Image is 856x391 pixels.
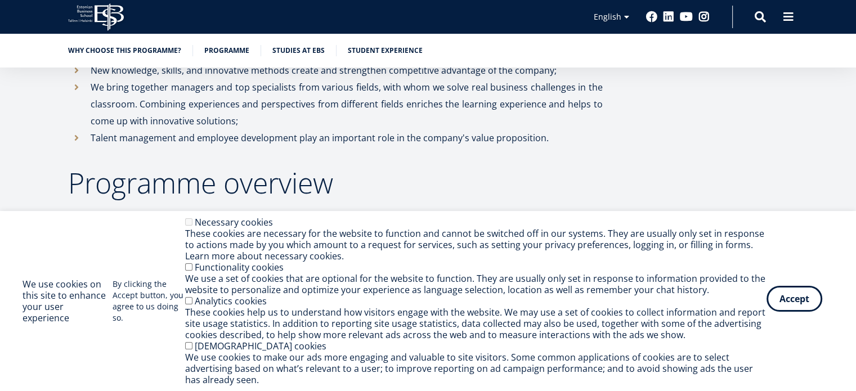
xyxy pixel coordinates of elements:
[204,45,249,56] a: Programme
[272,45,325,56] a: Studies at EBS
[68,208,158,241] th: Study year
[157,208,535,241] th: Programme
[185,228,767,262] div: These cookies are necessary for the website to function and cannot be switched off in our systems...
[698,11,710,23] a: Instagram
[195,216,273,228] label: Necessary cookies
[68,62,603,79] li: New knowledge, skills, and innovative methods create and strengthen competitive advantage of the ...
[13,171,61,181] span: Two-year MBA
[3,186,10,194] input: Technology Innovation MBA
[3,172,10,179] input: Two-year MBA
[195,340,326,352] label: [DEMOGRAPHIC_DATA] cookies
[113,278,185,323] p: By clicking the Accept button, you agree to us doing so.
[348,45,423,56] a: Student experience
[68,169,603,197] h2: Programme overview
[13,156,105,167] span: One-year MBA (in Estonian)
[195,295,267,307] label: Analytics cookies
[68,129,603,146] li: Talent management and employee development play an important role in the company's value proposit...
[767,286,822,312] button: Accept
[185,307,767,340] div: These cookies help us to understand how visitors engage with the website. We may use a set of coo...
[3,157,10,164] input: One-year MBA (in Estonian)
[646,11,657,23] a: Facebook
[68,79,603,129] li: We bring together managers and top specialists from various fields, with whom we solve real busin...
[185,273,767,295] div: We use a set of cookies that are optional for the website to function. They are usually only set ...
[23,278,113,323] h2: We use cookies on this site to enhance your user experience
[68,45,181,56] a: Why choose this programme?
[663,11,674,23] a: Linkedin
[680,11,693,23] a: Youtube
[267,1,303,11] span: Last Name
[13,186,108,196] span: Technology Innovation MBA
[185,352,767,385] div: We use cookies to make our ads more engaging and valuable to site visitors. Some common applicati...
[195,261,284,273] label: Functionality cookies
